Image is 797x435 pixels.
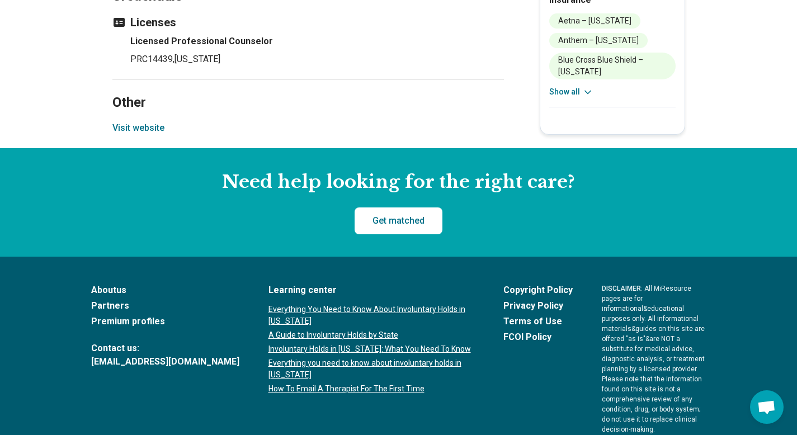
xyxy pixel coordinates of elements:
[549,53,676,79] li: Blue Cross Blue Shield – [US_STATE]
[268,304,474,327] a: Everything You Need to Know About Involuntary Holds in [US_STATE]
[602,285,641,292] span: DISCLAIMER
[268,283,474,297] a: Learning center
[91,355,239,368] a: [EMAIL_ADDRESS][DOMAIN_NAME]
[750,390,784,424] div: Open chat
[503,283,573,297] a: Copyright Policy
[130,53,504,66] p: PRC14439
[268,383,474,395] a: How To Email A Therapist For The First Time
[602,283,706,434] p: : All MiResource pages are for informational & educational purposes only. All informational mater...
[268,329,474,341] a: A Guide to Involuntary Holds by State
[355,207,442,234] a: Get matched
[91,283,239,297] a: Aboutus
[173,54,220,64] span: , [US_STATE]
[549,86,593,98] button: Show all
[268,343,474,355] a: Involuntary Holds in [US_STATE]: What You Need To Know
[112,67,504,112] h2: Other
[91,342,239,355] span: Contact us:
[9,171,788,194] h2: Need help looking for the right care?
[549,13,640,29] li: Aetna – [US_STATE]
[503,315,573,328] a: Terms of Use
[112,121,164,135] button: Visit website
[112,15,504,30] h3: Licenses
[91,315,239,328] a: Premium profiles
[503,330,573,344] a: FCOI Policy
[268,357,474,381] a: Everything you need to know about involuntary holds in [US_STATE]
[130,35,504,48] h4: Licensed Professional Counselor
[549,33,648,48] li: Anthem – [US_STATE]
[503,299,573,313] a: Privacy Policy
[91,299,239,313] a: Partners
